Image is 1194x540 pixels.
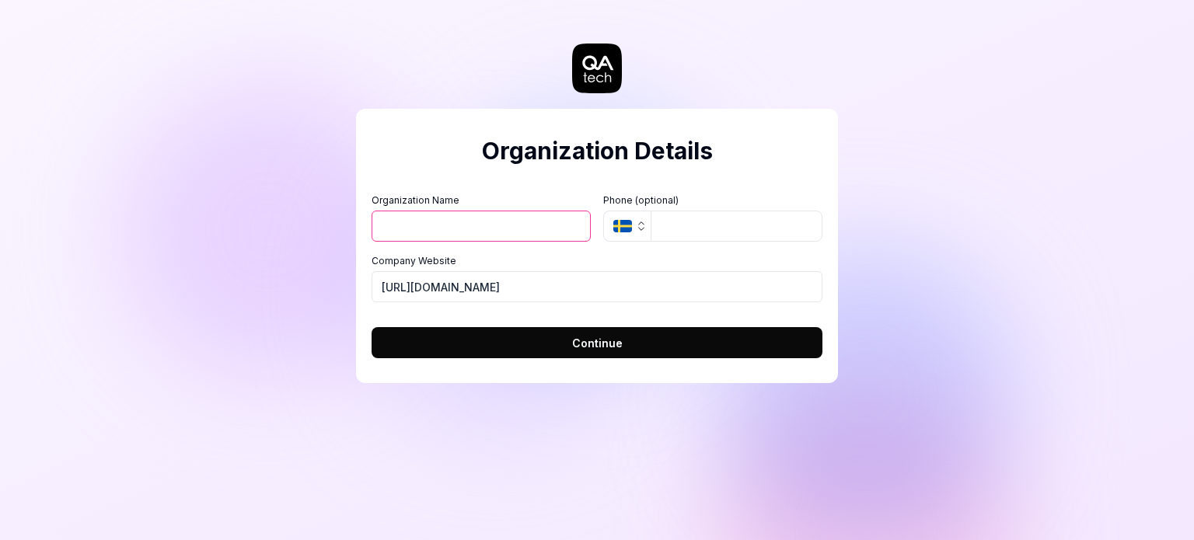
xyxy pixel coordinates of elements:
button: Continue [372,327,822,358]
h2: Organization Details [372,134,822,169]
label: Company Website [372,254,822,268]
input: https:// [372,271,822,302]
label: Phone (optional) [603,193,822,207]
span: Continue [572,335,623,351]
label: Organization Name [372,193,591,207]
